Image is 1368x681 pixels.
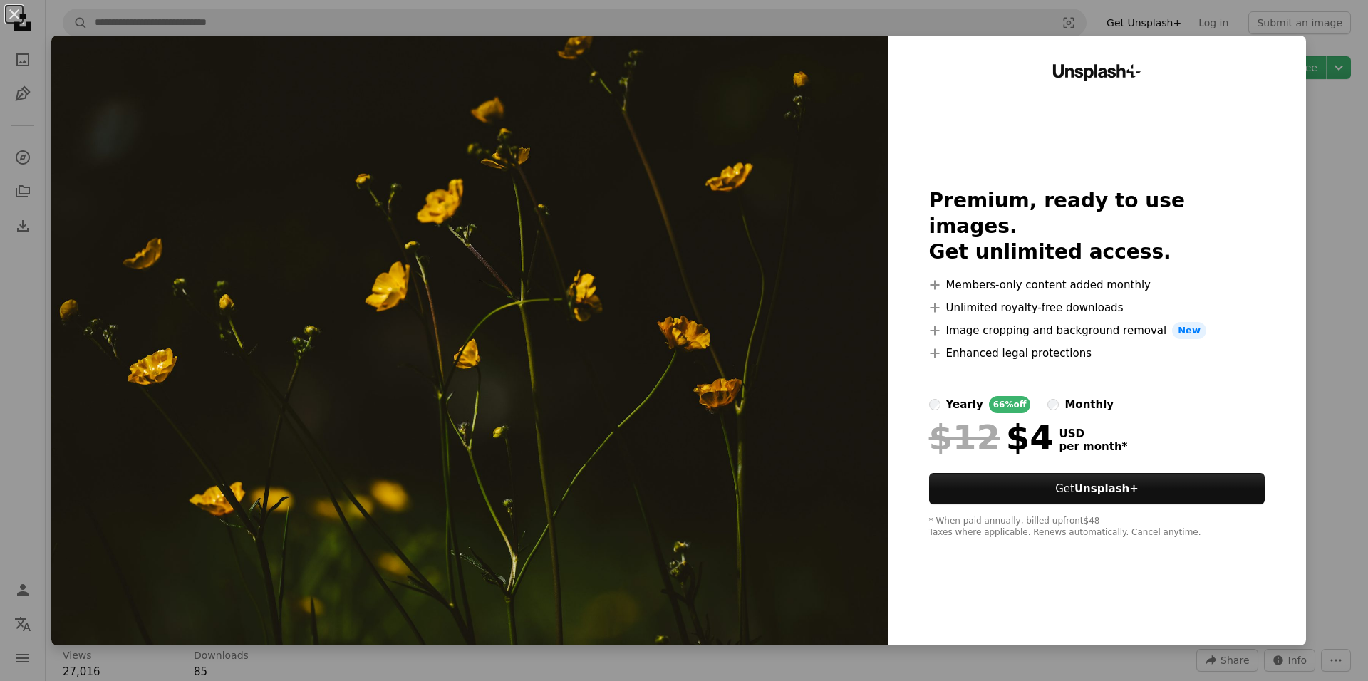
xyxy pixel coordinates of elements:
button: GetUnsplash+ [929,473,1265,504]
div: yearly [946,396,983,413]
li: Unlimited royalty-free downloads [929,299,1265,316]
div: 66% off [989,396,1031,413]
span: New [1172,322,1206,339]
span: per month * [1059,440,1128,453]
span: $12 [929,419,1000,456]
div: monthly [1064,396,1114,413]
li: Members-only content added monthly [929,276,1265,293]
div: * When paid annually, billed upfront $48 Taxes where applicable. Renews automatically. Cancel any... [929,516,1265,539]
input: monthly [1047,399,1059,410]
li: Enhanced legal protections [929,345,1265,362]
input: yearly66%off [929,399,940,410]
li: Image cropping and background removal [929,322,1265,339]
span: USD [1059,427,1128,440]
strong: Unsplash+ [1074,482,1139,495]
div: $4 [929,419,1054,456]
h2: Premium, ready to use images. Get unlimited access. [929,188,1265,265]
